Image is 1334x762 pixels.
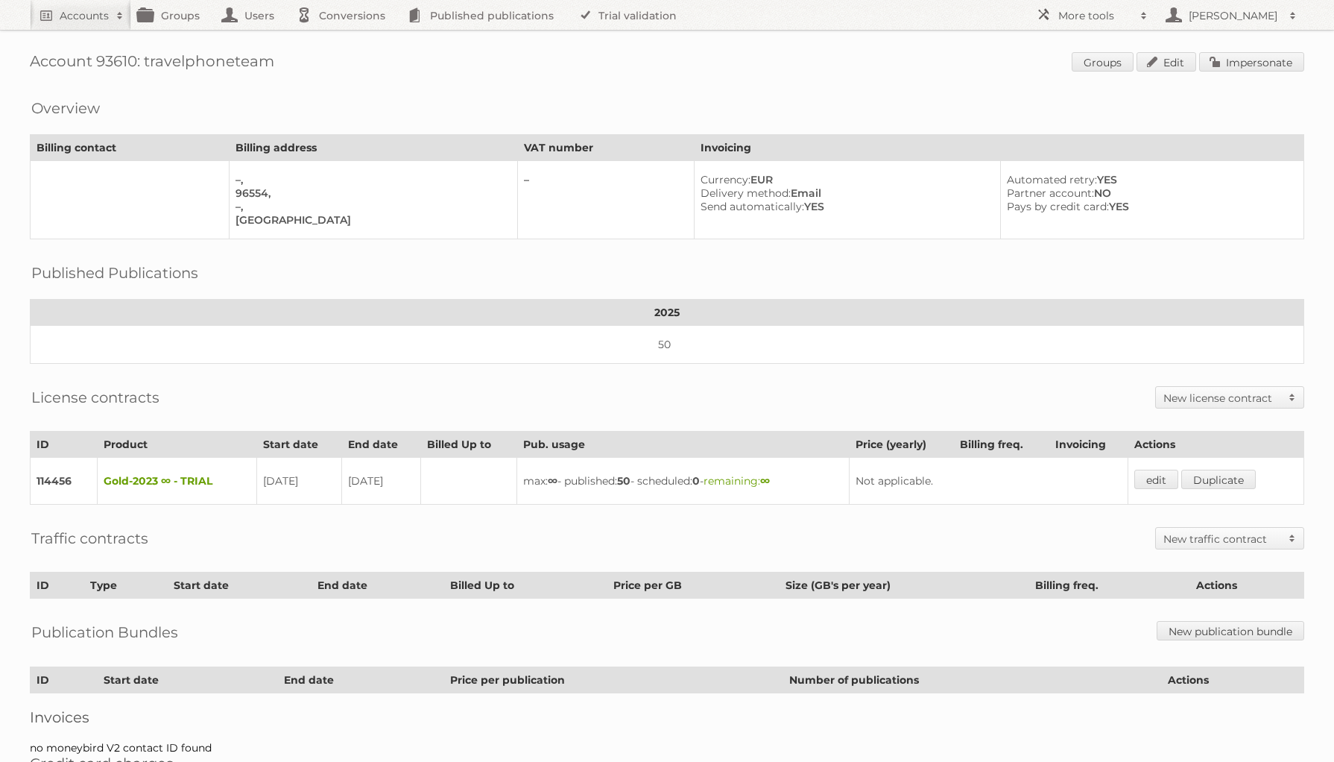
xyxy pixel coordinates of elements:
[30,52,1304,75] h1: Account 93610: travelphoneteam
[31,527,148,550] h2: Traffic contracts
[1007,186,1292,200] div: NO
[607,573,779,599] th: Price per GB
[518,135,695,161] th: VAT number
[1281,528,1303,549] span: Toggle
[1128,432,1304,458] th: Actions
[31,326,1304,364] td: 50
[98,458,257,505] td: Gold-2023 ∞ - TRIAL
[779,573,1028,599] th: Size (GB's per year)
[1185,8,1282,23] h2: [PERSON_NAME]
[1072,52,1134,72] a: Groups
[1190,573,1304,599] th: Actions
[1007,173,1292,186] div: YES
[312,573,444,599] th: End date
[229,135,517,161] th: Billing address
[1007,173,1097,186] span: Automated retry:
[31,300,1304,326] th: 2025
[1157,621,1304,640] a: New publication bundle
[1199,52,1304,72] a: Impersonate
[1007,200,1292,213] div: YES
[31,97,100,119] h2: Overview
[849,458,1128,505] td: Not applicable.
[1181,470,1256,489] a: Duplicate
[1007,200,1109,213] span: Pays by credit card:
[60,8,109,23] h2: Accounts
[1163,532,1281,547] h2: New traffic contract
[31,262,198,284] h2: Published Publications
[420,432,516,458] th: Billed Up to
[701,186,988,200] div: Email
[257,458,342,505] td: [DATE]
[1137,52,1196,72] a: Edit
[701,173,988,186] div: EUR
[30,708,1304,726] h2: Invoices
[1163,391,1281,406] h2: New license contract
[704,474,770,488] span: remaining:
[1156,387,1303,408] a: New license contract
[701,200,988,213] div: YES
[278,667,444,693] th: End date
[31,135,230,161] th: Billing contact
[1156,528,1303,549] a: New traffic contract
[31,667,98,693] th: ID
[444,667,783,693] th: Price per publication
[31,458,98,505] td: 114456
[617,474,630,488] strong: 50
[1134,470,1178,489] a: edit
[516,458,849,505] td: max: - published: - scheduled: -
[235,173,505,186] div: –,
[692,474,700,488] strong: 0
[760,474,770,488] strong: ∞
[1007,186,1094,200] span: Partner account:
[1281,387,1303,408] span: Toggle
[701,186,791,200] span: Delivery method:
[1161,667,1303,693] th: Actions
[31,386,159,409] h2: License contracts
[518,161,695,239] td: –
[98,667,278,693] th: Start date
[783,667,1161,693] th: Number of publications
[695,135,1304,161] th: Invoicing
[31,573,84,599] th: ID
[84,573,168,599] th: Type
[31,432,98,458] th: ID
[1028,573,1189,599] th: Billing freq.
[444,573,607,599] th: Billed Up to
[516,432,849,458] th: Pub. usage
[168,573,312,599] th: Start date
[235,200,505,213] div: –,
[849,432,953,458] th: Price (yearly)
[342,458,420,505] td: [DATE]
[548,474,557,488] strong: ∞
[257,432,342,458] th: Start date
[98,432,257,458] th: Product
[701,173,750,186] span: Currency:
[701,200,804,213] span: Send automatically:
[235,186,505,200] div: 96554,
[1058,8,1133,23] h2: More tools
[954,432,1049,458] th: Billing freq.
[342,432,420,458] th: End date
[235,213,505,227] div: [GEOGRAPHIC_DATA]
[31,621,178,643] h2: Publication Bundles
[1049,432,1128,458] th: Invoicing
